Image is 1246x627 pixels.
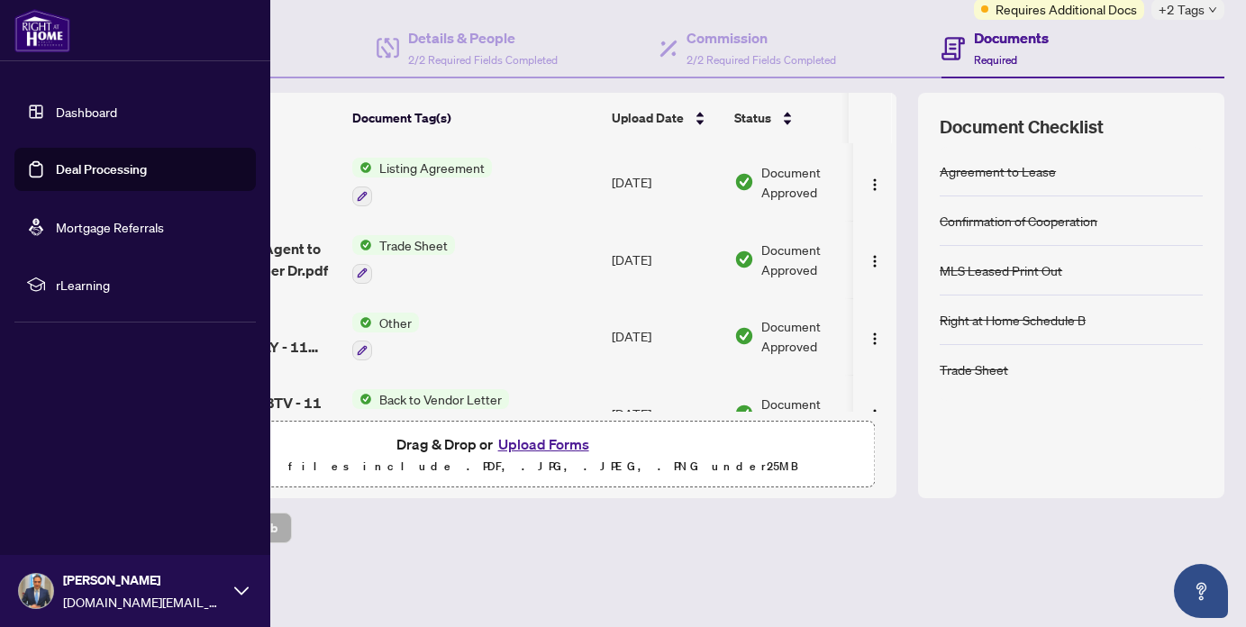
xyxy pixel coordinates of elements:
span: [DOMAIN_NAME][EMAIL_ADDRESS][DOMAIN_NAME] [63,592,225,612]
div: Agreement to Lease [940,161,1056,181]
img: Profile Icon [19,574,53,608]
td: [DATE] [605,375,727,452]
img: logo [14,9,70,52]
img: Logo [868,177,882,192]
span: Upload Date [612,108,684,128]
span: 2/2 Required Fields Completed [687,53,836,67]
img: Status Icon [352,158,372,177]
span: Drag & Drop or [396,432,595,456]
th: Document Tag(s) [345,93,605,143]
img: Logo [868,332,882,346]
td: [DATE] [605,221,727,298]
div: Confirmation of Cooperation [940,211,1097,231]
th: Upload Date [605,93,727,143]
img: Logo [868,408,882,423]
button: Status IconOther [352,313,419,361]
button: Status IconListing Agreement [352,158,492,206]
img: Status Icon [352,389,372,409]
h4: Commission [687,27,836,49]
button: Status IconBack to Vendor Letter [352,389,509,438]
span: Back to Vendor Letter [372,389,509,409]
span: Document Approved [761,162,873,202]
span: [PERSON_NAME] [63,570,225,590]
h4: Documents [974,27,1049,49]
span: Document Checklist [940,114,1104,140]
img: Status Icon [352,313,372,332]
img: Status Icon [352,235,372,255]
span: Document Approved [761,240,873,279]
img: Document Status [734,404,754,423]
div: Trade Sheet [940,359,1008,379]
span: Document Approved [761,316,873,356]
h4: Details & People [408,27,558,49]
button: Logo [860,168,889,196]
a: Mortgage Referrals [56,219,164,235]
span: Listing Agreement [372,158,492,177]
button: Status IconTrade Sheet [352,235,455,284]
span: Document Approved [761,394,873,433]
div: MLS Leased Print Out [940,260,1062,280]
span: Trade Sheet [372,235,455,255]
img: Document Status [734,172,754,192]
span: Other [372,313,419,332]
button: Logo [860,245,889,274]
span: Status [734,108,771,128]
a: Deal Processing [56,161,147,177]
td: [DATE] [605,298,727,376]
span: down [1208,5,1217,14]
span: Drag & Drop orUpload FormsSupported files include .PDF, .JPG, .JPEG, .PNG under25MB [116,422,874,488]
th: Status [727,93,880,143]
span: Required [974,53,1017,67]
a: Dashboard [56,104,117,120]
button: Logo [860,399,889,428]
button: Open asap [1174,564,1228,618]
img: Document Status [734,326,754,346]
span: 2/2 Required Fields Completed [408,53,558,67]
p: Supported files include .PDF, .JPG, .JPEG, .PNG under 25 MB [127,456,863,477]
div: Right at Home Schedule B [940,310,1086,330]
td: [DATE] [605,143,727,221]
img: Logo [868,254,882,268]
button: Logo [860,322,889,350]
img: Document Status [734,250,754,269]
span: rLearning [56,275,243,295]
button: Upload Forms [493,432,595,456]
